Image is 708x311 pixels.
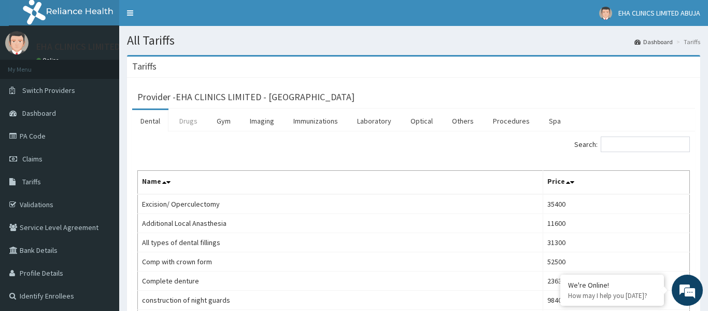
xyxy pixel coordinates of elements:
td: construction of night guards [138,291,543,310]
img: User Image [599,7,612,20]
td: All types of dental fillings [138,233,543,252]
td: Comp with crown form [138,252,543,272]
td: 52500 [543,252,690,272]
a: Drugs [171,110,206,132]
label: Search: [574,137,690,152]
span: Switch Providers [22,86,75,95]
td: Excision/ Operculectomy [138,194,543,214]
div: We're Online! [568,280,656,290]
th: Price [543,171,690,195]
a: Optical [402,110,441,132]
img: User Image [5,31,29,55]
a: Procedures [485,110,538,132]
td: 31300 [543,233,690,252]
a: Spa [541,110,569,132]
h3: Provider - EHA CLINICS LIMITED - [GEOGRAPHIC_DATA] [137,92,355,102]
span: Claims [22,154,43,164]
a: Dental [132,110,168,132]
a: Laboratory [349,110,400,132]
td: 11600 [543,214,690,233]
a: Imaging [242,110,282,132]
input: Search: [601,137,690,152]
th: Name [138,171,543,195]
td: 98400 [543,291,690,310]
span: EHA CLINICS LIMITED ABUJA [618,8,700,18]
li: Tariffs [674,37,700,46]
p: How may I help you today? [568,291,656,300]
span: Dashboard [22,109,56,118]
a: Online [36,57,61,64]
a: Immunizations [285,110,346,132]
td: Complete denture [138,272,543,291]
a: Dashboard [634,37,673,46]
td: Additional Local Anasthesia [138,214,543,233]
td: 236300 [543,272,690,291]
a: Others [444,110,482,132]
td: 35400 [543,194,690,214]
a: Gym [208,110,239,132]
span: Tariffs [22,177,41,186]
p: EHA CLINICS LIMITED ABUJA [36,42,148,51]
h3: Tariffs [132,62,157,71]
h1: All Tariffs [127,34,700,47]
